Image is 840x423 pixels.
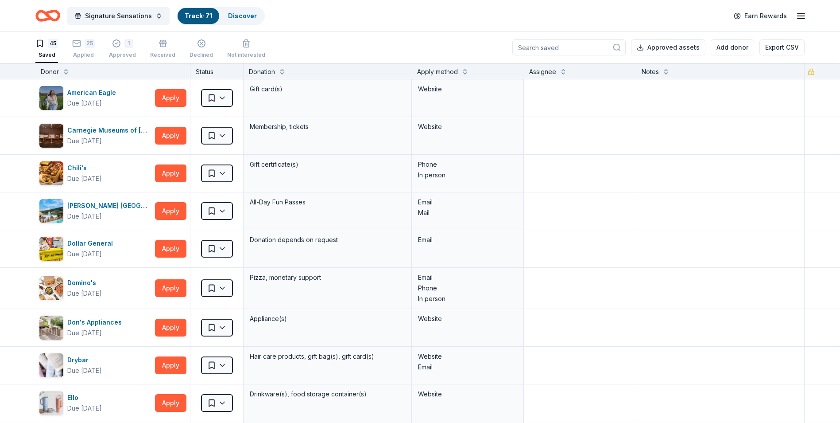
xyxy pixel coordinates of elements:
[711,39,754,55] button: Add donor
[190,51,213,59] div: Declined
[512,39,626,55] input: Search saved
[67,355,102,365] div: Drybar
[418,362,517,372] div: Email
[39,124,63,148] img: Image for Carnegie Museums of Pittsburgh
[418,389,517,399] div: Website
[631,39,705,55] button: Approved assets
[67,328,102,338] div: Due [DATE]
[417,67,458,77] div: Apply method
[39,391,151,415] button: Image for ElloElloDue [DATE]
[124,39,133,48] div: 1
[72,51,95,59] div: Applied
[39,199,151,223] button: Image for DelGrosso's Amusement Park and Laguna Splash Water Park[PERSON_NAME] [GEOGRAPHIC_DATA] ...
[418,121,517,132] div: Website
[109,35,136,63] button: 1Approved
[249,83,406,95] div: Gift card(s)
[35,51,58,59] div: Saved
[249,234,406,246] div: Donation depends on request
[67,7,170,25] button: Signature Sensations
[67,249,102,259] div: Due [DATE]
[759,39,805,55] button: Export CSV
[155,202,186,220] button: Apply
[418,351,517,362] div: Website
[72,35,95,63] button: 25Applied
[39,199,63,223] img: Image for DelGrosso's Amusement Park and Laguna Splash Water Park
[39,276,151,301] button: Image for Domino's Domino'sDue [DATE]
[67,403,102,414] div: Due [DATE]
[67,392,102,403] div: Ello
[155,89,186,107] button: Apply
[155,319,186,337] button: Apply
[418,272,517,283] div: Email
[155,240,186,258] button: Apply
[249,196,406,208] div: All-Day Fun Passes
[67,173,102,184] div: Due [DATE]
[185,12,212,20] a: Track· 71
[39,86,63,110] img: Image for American Eagle
[155,356,186,374] button: Apply
[227,51,265,59] div: Not interested
[418,208,517,218] div: Mail
[249,388,406,400] div: Drinkware(s), food storage container(s)
[39,161,63,185] img: Image for Chili's
[39,353,63,377] img: Image for Drybar
[67,288,102,299] div: Due [DATE]
[39,237,63,261] img: Image for Dollar General
[418,235,517,245] div: Email
[529,67,556,77] div: Assignee
[249,271,406,284] div: Pizza, monetary support
[249,313,406,325] div: Appliance(s)
[228,12,257,20] a: Discover
[249,350,406,363] div: Hair care products, gift bag(s), gift card(s)
[41,67,59,77] div: Donor
[67,98,102,109] div: Due [DATE]
[39,236,151,261] button: Image for Dollar GeneralDollar GeneralDue [DATE]
[190,63,244,79] div: Status
[728,8,792,24] a: Earn Rewards
[227,35,265,63] button: Not interested
[39,316,63,340] img: Image for Don's Appliances
[177,7,265,25] button: Track· 71Discover
[249,67,275,77] div: Donation
[249,158,406,171] div: Gift certificate(s)
[39,276,63,300] img: Image for Domino's
[67,87,120,98] div: American Eagle
[85,11,152,21] span: Signature Sensations
[35,5,60,26] a: Home
[67,317,125,328] div: Don's Appliances
[39,123,151,148] button: Image for Carnegie Museums of PittsburghCarnegie Museums of [GEOGRAPHIC_DATA]Due [DATE]
[67,278,102,288] div: Domino's
[190,35,213,63] button: Declined
[85,39,95,48] div: 25
[67,125,151,136] div: Carnegie Museums of [GEOGRAPHIC_DATA]
[418,197,517,208] div: Email
[418,170,517,180] div: In person
[418,313,517,324] div: Website
[249,121,406,133] div: Membership, tickets
[67,365,102,376] div: Due [DATE]
[39,391,63,415] img: Image for Ello
[39,161,151,186] button: Image for Chili'sChili'sDue [DATE]
[48,39,58,48] div: 45
[155,127,186,145] button: Apply
[155,164,186,182] button: Apply
[39,353,151,378] button: Image for DrybarDrybarDue [DATE]
[418,84,517,94] div: Website
[155,279,186,297] button: Apply
[418,294,517,304] div: In person
[35,35,58,63] button: 45Saved
[109,51,136,59] div: Approved
[418,283,517,294] div: Phone
[67,200,151,211] div: [PERSON_NAME] [GEOGRAPHIC_DATA] and [GEOGRAPHIC_DATA]
[67,163,102,173] div: Chili's
[418,159,517,170] div: Phone
[155,394,186,412] button: Apply
[67,211,102,222] div: Due [DATE]
[39,86,151,110] button: Image for American EagleAmerican EagleDue [DATE]
[67,136,102,146] div: Due [DATE]
[642,67,659,77] div: Notes
[67,238,116,249] div: Dollar General
[39,315,151,340] button: Image for Don's AppliancesDon's AppliancesDue [DATE]
[150,51,175,59] div: Received
[150,35,175,63] button: Received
